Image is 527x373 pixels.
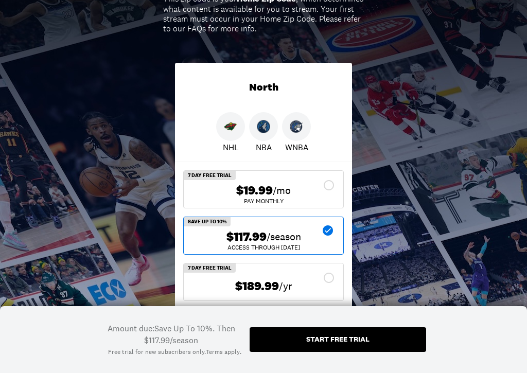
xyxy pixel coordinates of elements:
img: Lynx [290,120,303,133]
img: Wild [224,120,237,133]
p: WNBA [285,141,308,153]
div: Amount due: Save Up To 10%. Then $117.99/season [101,323,241,346]
div: Free trial for new subscribers only. . [108,348,241,357]
div: Save Up To 10% [184,217,231,226]
div: ACCESS THROUGH [DATE] [192,244,335,251]
span: /yr [279,279,292,293]
div: 7 Day Free Trial [184,171,236,180]
div: 7 Day Free Trial [184,263,236,273]
span: $117.99 [226,229,267,244]
div: Start free trial [306,335,370,343]
span: $19.99 [236,183,273,198]
span: /season [267,229,301,244]
div: Pay Monthly [192,198,335,204]
p: NHL [223,141,239,153]
img: Timberwolves [257,120,270,133]
span: $189.99 [235,279,279,294]
a: Terms apply [206,348,240,357]
span: /mo [273,183,291,198]
p: NBA [256,141,272,153]
div: North [175,63,352,112]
